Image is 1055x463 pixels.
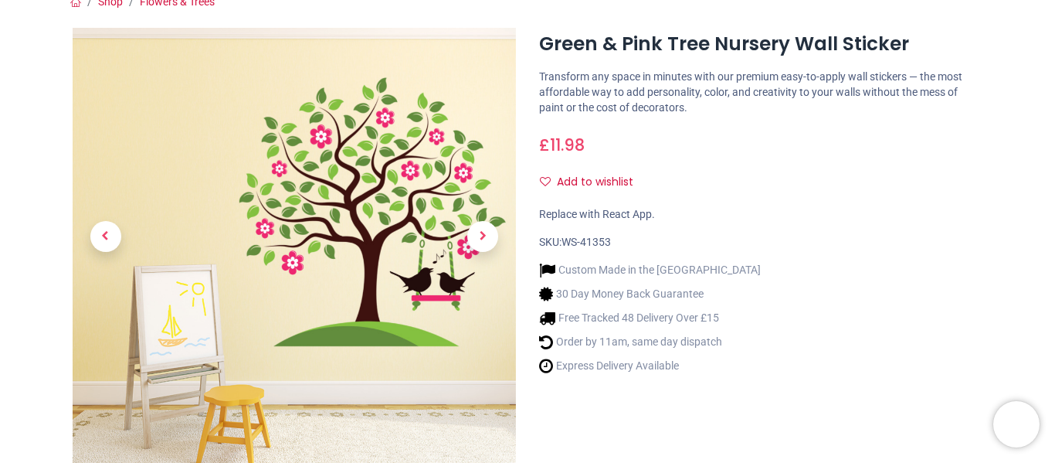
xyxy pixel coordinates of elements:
[449,90,516,382] a: Next
[561,236,611,248] span: WS-41353
[539,207,983,223] div: Replace with React App.
[540,176,551,187] i: Add to wishlist
[539,31,983,57] h1: Green & Pink Tree Nursery Wall Sticker
[993,401,1040,448] iframe: Brevo live chat
[539,334,761,350] li: Order by 11am, same day dispatch
[539,169,646,196] button: Add to wishlistAdd to wishlist
[73,90,139,382] a: Previous
[539,358,761,374] li: Express Delivery Available
[550,134,585,156] span: 11.98
[467,221,498,252] span: Next
[539,310,761,326] li: Free Tracked 48 Delivery Over £15
[539,70,983,115] p: Transform any space in minutes with our premium easy-to-apply wall stickers — the most affordable...
[539,262,761,278] li: Custom Made in the [GEOGRAPHIC_DATA]
[90,221,121,252] span: Previous
[539,134,585,156] span: £
[539,235,983,250] div: SKU:
[539,286,761,302] li: 30 Day Money Back Guarantee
